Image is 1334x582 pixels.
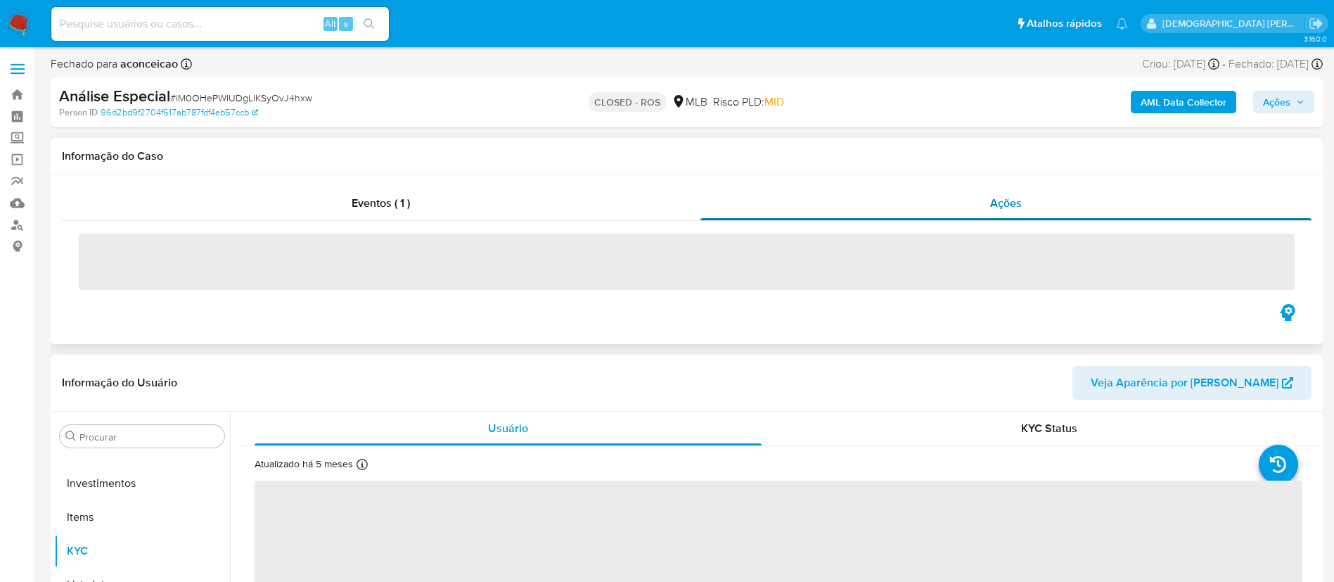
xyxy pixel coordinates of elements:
p: CLOSED - ROS [589,92,666,112]
span: Veja Aparência por [PERSON_NAME] [1091,366,1278,400]
h1: Informação do Usuário [62,376,177,390]
h1: Informação do Caso [62,149,1311,163]
div: Fechado: [DATE] [1229,56,1323,72]
span: Alt [325,17,336,30]
span: Usuário [488,420,528,436]
button: Procurar [65,431,77,442]
button: Ações [1253,91,1314,113]
span: MID [764,94,784,110]
div: MLB [672,94,707,110]
input: Procurar [79,431,219,443]
span: Fechado para [51,56,178,72]
b: AML Data Collector [1141,91,1226,113]
span: Atalhos rápidos [1027,16,1102,31]
span: s [344,17,348,30]
button: KYC [54,534,230,568]
span: # iM0OHePWlUDgLlKSyOvJ4hxw [170,91,312,105]
button: AML Data Collector [1131,91,1236,113]
span: - [1222,56,1226,72]
span: Eventos ( 1 ) [352,195,410,211]
a: Notificações [1116,18,1128,30]
span: Risco PLD: [713,94,784,110]
button: Items [54,500,230,534]
p: thais.asantos@mercadolivre.com [1162,17,1304,30]
b: Person ID [59,106,98,119]
p: Atualizado há 5 meses [255,457,353,471]
b: aconceicao [117,56,178,72]
span: Ações [990,195,1022,211]
span: ‌ [79,234,1295,290]
div: Criou: [DATE] [1142,56,1219,72]
button: Investimentos [54,467,230,500]
input: Pesquise usuários ou casos... [51,15,389,33]
span: KYC Status [1021,420,1077,436]
button: search-icon [354,14,383,34]
button: Veja Aparência por [PERSON_NAME] [1072,366,1311,400]
a: Sair [1309,16,1323,31]
span: Ações [1263,91,1290,113]
a: 96d2bd9f2704f617ab787fdf4eb57ccb [101,106,258,119]
b: Análise Especial [59,84,170,107]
